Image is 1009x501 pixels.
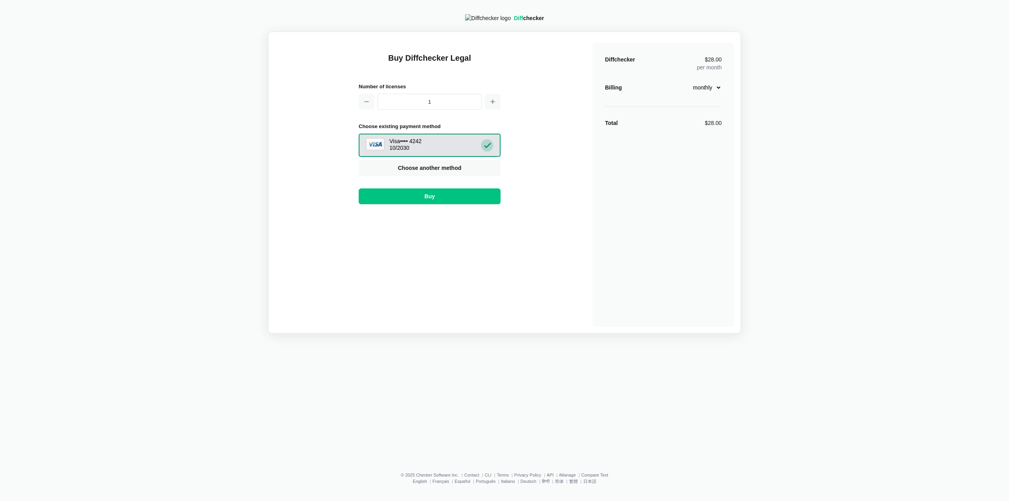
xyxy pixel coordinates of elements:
[501,479,515,484] a: Italiano
[514,14,544,22] div: checker
[389,138,422,153] div: Visa •••• 4242 10 / 2030
[378,94,482,110] input: 1
[521,479,536,484] a: Deutsch
[555,479,564,484] a: 简体
[583,479,596,484] a: 日本語
[697,56,722,71] div: per month
[605,84,622,91] div: Billing
[581,473,608,477] a: Compare Text
[465,14,511,22] img: Diffchecker logo
[432,479,449,484] a: Français
[542,479,549,484] a: हिन्दी
[464,473,479,477] a: Contact
[396,164,463,172] span: Choose another method
[705,119,722,127] div: $28.00
[413,479,427,484] a: English
[366,138,385,151] img: Visa Logo
[514,473,541,477] a: Privacy Policy
[401,473,464,477] li: © 2025 Checker Software Inc.
[454,479,470,484] a: Español
[359,82,501,91] h2: Number of licenses
[423,192,436,200] span: Buy
[485,473,491,477] a: CLI
[605,120,618,126] strong: Total
[359,122,501,130] h2: Choose existing payment method
[514,15,523,21] span: Diff
[359,160,501,176] button: Choose another method
[569,479,578,484] a: 繁體
[547,473,554,477] a: API
[705,57,722,62] span: $28.00
[497,473,509,477] a: Terms
[359,52,501,73] h1: Buy Diffchecker Legal
[465,15,544,21] a: Diffchecker logoDiffchecker
[605,64,620,71] span: Legal
[605,56,635,63] span: Diffchecker
[476,479,495,484] a: Português
[359,188,501,204] button: Buy
[359,134,501,157] button: Visa LogoVisa•••• 424210/2030
[559,473,576,477] a: iManage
